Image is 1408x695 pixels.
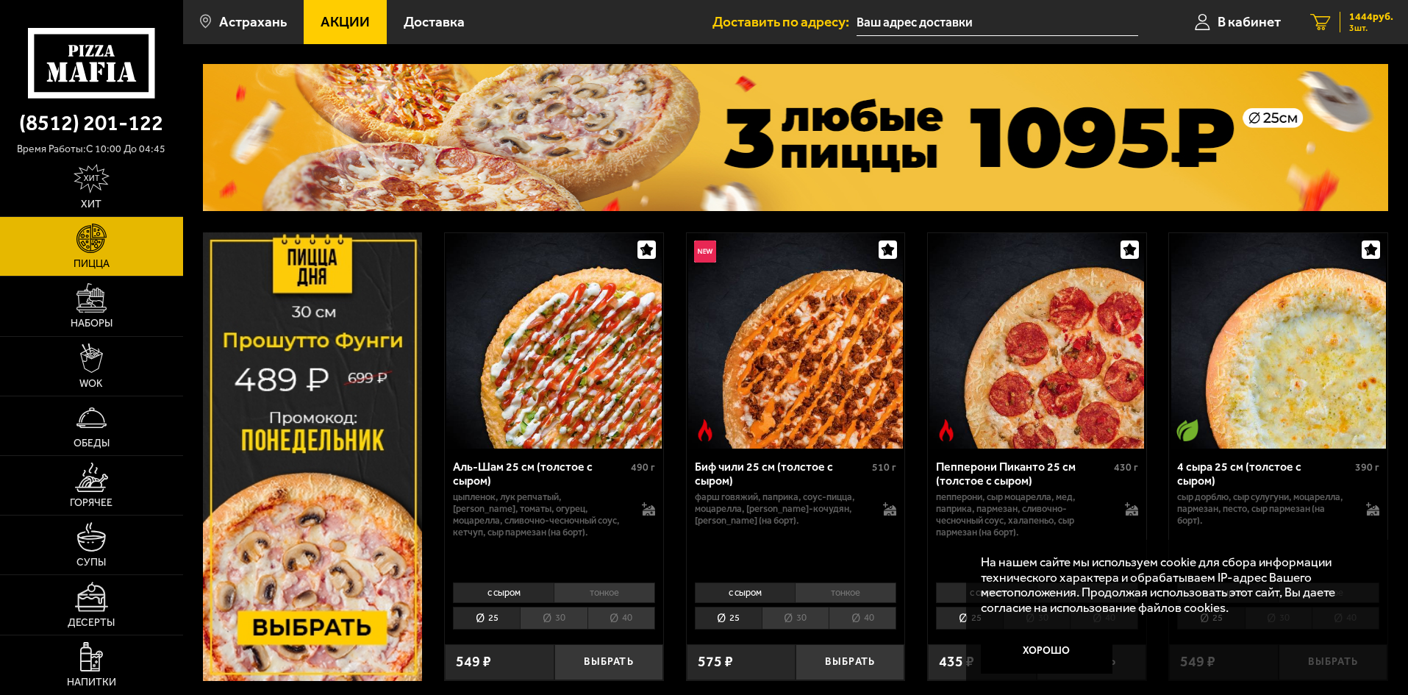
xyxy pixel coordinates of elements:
[935,419,957,441] img: Острое блюдо
[936,582,1037,603] li: с сыром
[321,15,370,29] span: Акции
[688,233,903,448] img: Биф чили 25 см (толстое с сыром)
[687,233,905,448] a: НовинкаОстрое блюдоБиф чили 25 см (толстое с сыром)
[1177,491,1351,527] p: сыр дорблю, сыр сулугуни, моцарелла, пармезан, песто, сыр пармезан (на борт).
[74,438,110,449] span: Обеды
[695,582,796,603] li: с сыром
[694,240,716,263] img: Новинка
[981,555,1365,616] p: На нашем сайте мы используем cookie для сбора информации технического характера и обрабатываем IP...
[695,460,869,488] div: Биф чили 25 см (толстое с сыром)
[453,460,627,488] div: Аль-Шам 25 см (толстое с сыром)
[1349,12,1393,22] span: 1444 руб.
[762,607,829,630] li: 30
[939,655,974,669] span: 435 ₽
[1114,461,1138,474] span: 430 г
[1355,461,1379,474] span: 390 г
[456,655,491,669] span: 549 ₽
[796,644,904,680] button: Выбрать
[857,9,1138,36] input: Ваш адрес доставки
[1349,24,1393,32] span: 3 шт.
[929,233,1144,448] img: Пепперони Пиканто 25 см (толстое с сыром)
[76,557,106,568] span: Супы
[631,461,655,474] span: 490 г
[79,379,103,389] span: WOK
[71,318,112,329] span: Наборы
[74,259,110,269] span: Пицца
[453,607,520,630] li: 25
[928,233,1146,448] a: Острое блюдоПепперони Пиканто 25 см (толстое с сыром)
[67,677,116,688] span: Напитки
[936,460,1110,488] div: Пепперони Пиканто 25 см (толстое с сыром)
[81,199,101,210] span: Хит
[1218,15,1281,29] span: В кабинет
[981,630,1113,674] button: Хорошо
[1171,233,1386,448] img: 4 сыра 25 см (толстое с сыром)
[694,419,716,441] img: Острое блюдо
[712,15,857,29] span: Доставить по адресу:
[68,618,115,628] span: Десерты
[698,655,733,669] span: 575 ₽
[520,607,587,630] li: 30
[695,607,762,630] li: 25
[1177,460,1351,488] div: 4 сыра 25 см (толстое с сыром)
[795,582,896,603] li: тонкое
[445,233,663,448] a: Аль-Шам 25 см (толстое с сыром)
[587,607,655,630] li: 40
[554,582,655,603] li: тонкое
[1169,233,1387,448] a: Вегетарианское блюдо4 сыра 25 см (толстое с сыром)
[554,644,663,680] button: Выбрать
[872,461,896,474] span: 510 г
[453,582,554,603] li: с сыром
[1176,419,1198,441] img: Вегетарианское блюдо
[446,233,661,448] img: Аль-Шам 25 см (толстое с сыром)
[695,491,869,527] p: фарш говяжий, паприка, соус-пицца, моцарелла, [PERSON_NAME]-кочудян, [PERSON_NAME] (на борт).
[453,491,627,538] p: цыпленок, лук репчатый, [PERSON_NAME], томаты, огурец, моцарелла, сливочно-чесночный соус, кетчуп...
[829,607,896,630] li: 40
[219,15,287,29] span: Астрахань
[936,491,1110,538] p: пепперони, сыр Моцарелла, мед, паприка, пармезан, сливочно-чесночный соус, халапеньо, сыр пармеза...
[404,15,465,29] span: Доставка
[70,498,112,508] span: Горячее
[936,607,1003,630] li: 25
